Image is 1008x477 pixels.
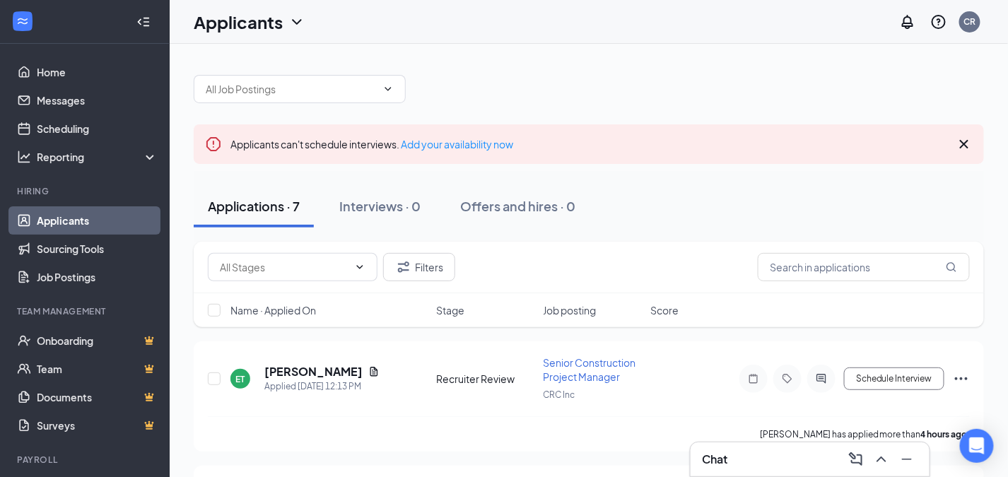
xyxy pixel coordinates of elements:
[220,259,348,275] input: All Stages
[848,451,865,468] svg: ComposeMessage
[205,136,222,153] svg: Error
[898,451,915,468] svg: Minimize
[758,253,970,281] input: Search in applications
[37,326,158,355] a: OnboardingCrown
[230,303,316,317] span: Name · Applied On
[650,303,679,317] span: Score
[813,373,830,384] svg: ActiveChat
[870,448,893,471] button: ChevronUp
[964,16,976,28] div: CR
[395,259,412,276] svg: Filter
[436,303,464,317] span: Stage
[953,370,970,387] svg: Ellipses
[702,452,727,467] h3: Chat
[230,138,513,151] span: Applicants can't schedule interviews.
[37,86,158,114] a: Messages
[544,356,636,383] span: Senior Construction Project Manager
[37,411,158,440] a: SurveysCrown
[873,451,890,468] svg: ChevronUp
[339,197,421,215] div: Interviews · 0
[779,373,796,384] svg: Tag
[436,372,535,386] div: Recruiter Review
[288,13,305,30] svg: ChevronDown
[264,364,363,379] h5: [PERSON_NAME]
[37,58,158,86] a: Home
[37,383,158,411] a: DocumentsCrown
[17,454,155,466] div: Payroll
[264,379,380,394] div: Applied [DATE] 12:13 PM
[17,150,31,164] svg: Analysis
[401,138,513,151] a: Add your availability now
[899,13,916,30] svg: Notifications
[460,197,575,215] div: Offers and hires · 0
[745,373,762,384] svg: Note
[760,428,970,440] p: [PERSON_NAME] has applied more than .
[354,261,365,273] svg: ChevronDown
[960,429,994,463] div: Open Intercom Messenger
[37,355,158,383] a: TeamCrown
[382,83,394,95] svg: ChevronDown
[844,367,944,390] button: Schedule Interview
[37,150,158,164] div: Reporting
[383,253,455,281] button: Filter Filters
[930,13,947,30] svg: QuestionInfo
[136,15,151,29] svg: Collapse
[17,305,155,317] div: Team Management
[544,303,597,317] span: Job posting
[37,206,158,235] a: Applicants
[194,10,283,34] h1: Applicants
[946,261,957,273] svg: MagnifyingGlass
[544,389,575,400] span: CRC Inc
[896,448,918,471] button: Minimize
[37,263,158,291] a: Job Postings
[956,136,973,153] svg: Cross
[236,373,245,385] div: ET
[845,448,867,471] button: ComposeMessage
[208,197,300,215] div: Applications · 7
[37,235,158,263] a: Sourcing Tools
[16,14,30,28] svg: WorkstreamLogo
[368,366,380,377] svg: Document
[17,185,155,197] div: Hiring
[921,429,968,440] b: 4 hours ago
[206,81,377,97] input: All Job Postings
[37,114,158,143] a: Scheduling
